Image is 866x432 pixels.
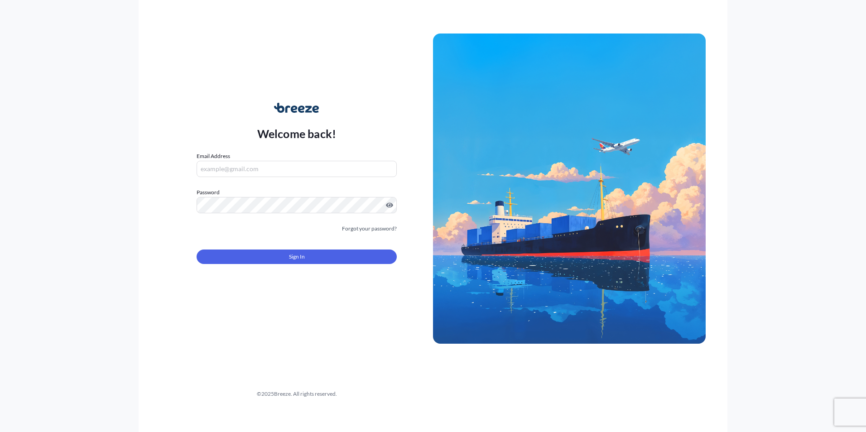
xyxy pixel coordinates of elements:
button: Sign In [197,250,397,264]
a: Forgot your password? [342,224,397,233]
span: Sign In [289,252,305,261]
div: © 2025 Breeze. All rights reserved. [160,389,433,398]
p: Welcome back! [257,126,337,141]
label: Password [197,188,397,197]
img: Ship illustration [433,34,706,343]
label: Email Address [197,152,230,161]
button: Show password [386,202,393,209]
input: example@gmail.com [197,161,397,177]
